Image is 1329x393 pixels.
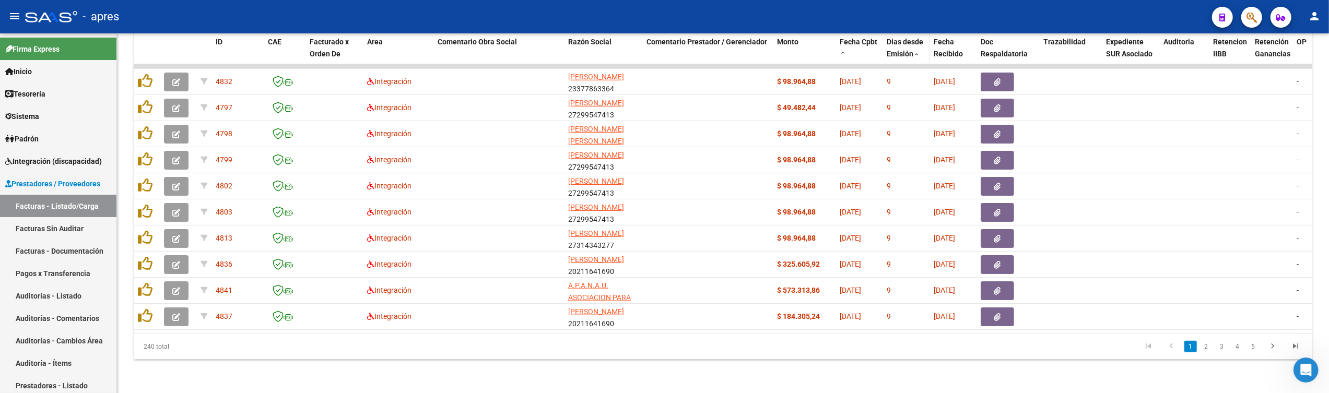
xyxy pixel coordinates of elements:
[5,88,45,100] span: Tesorería
[310,38,349,58] span: Facturado x Orden De
[568,73,624,81] span: [PERSON_NAME]
[367,286,411,294] span: Integración
[64,92,201,115] div: pero estoy viendo que no lo esta
[50,313,58,321] button: Adjuntar un archivo
[367,234,411,242] span: Integración
[887,260,891,268] span: 9
[934,156,955,164] span: [DATE]
[887,103,891,112] span: 9
[433,31,564,77] datatable-header-cell: Comentario Obra Social
[887,129,891,138] span: 9
[1159,31,1209,77] datatable-header-cell: Auditoria
[1247,341,1260,352] a: 5
[367,77,411,86] span: Integración
[887,208,891,216] span: 9
[216,286,232,294] span: 4841
[1263,341,1283,352] a: go to next page
[1106,38,1152,58] span: Expediente SUR Asociado
[568,151,624,159] span: [PERSON_NAME]
[934,260,955,268] span: [DATE]
[216,77,232,86] span: 4832
[1297,77,1299,86] span: -
[568,125,624,145] span: [PERSON_NAME] [PERSON_NAME]
[1043,38,1086,46] span: Trazabilidad
[840,312,861,320] span: [DATE]
[564,31,642,77] datatable-header-cell: Razón Social
[1245,338,1261,355] li: page 5
[66,313,75,321] button: Start recording
[30,6,46,22] img: Profile image for Fin
[568,280,638,302] div: 30641029080
[934,208,955,216] span: [DATE]
[134,334,368,360] div: 240 total
[367,312,411,320] span: Integración
[568,149,638,171] div: 27299547413
[568,255,624,264] span: [PERSON_NAME]
[887,156,891,164] span: 9
[568,38,611,46] span: Razón Social
[934,312,955,320] span: [DATE]
[1231,341,1244,352] a: 4
[1184,341,1197,352] a: 1
[7,4,27,24] button: go back
[1138,341,1158,352] a: go to first page
[568,254,638,276] div: 20211641690
[840,260,861,268] span: [DATE]
[568,307,624,316] span: [PERSON_NAME]
[568,99,624,107] span: [PERSON_NAME]
[1216,341,1228,352] a: 3
[777,286,820,294] strong: $ 573.313,86
[777,260,820,268] strong: $ 325.605,92
[1297,208,1299,216] span: -
[438,38,517,46] span: Comentario Obra Social
[1297,156,1299,164] span: -
[568,228,638,249] div: 27314343277
[5,43,60,55] span: Firma Express
[367,103,411,112] span: Integración
[1198,338,1214,355] li: page 2
[883,31,930,77] datatable-header-cell: Días desde Emisión
[568,229,624,237] span: [PERSON_NAME]
[887,38,923,58] span: Días desde Emisión
[367,129,411,138] span: Integración
[840,286,861,294] span: [DATE]
[367,208,411,216] span: Integración
[840,38,877,46] span: Fecha Cpbt
[568,203,624,211] span: [PERSON_NAME]
[1297,182,1299,190] span: -
[1209,31,1251,77] datatable-header-cell: Retencion IIBB
[363,31,433,77] datatable-header-cell: Area
[1308,10,1321,22] mat-icon: person
[934,77,955,86] span: [DATE]
[163,4,183,24] button: Inicio
[264,31,305,77] datatable-header-cell: CAE
[216,260,232,268] span: 4836
[5,111,39,122] span: Sistema
[1163,38,1194,46] span: Auditoria
[934,234,955,242] span: [DATE]
[934,129,955,138] span: [DATE]
[1230,338,1245,355] li: page 4
[777,38,798,46] span: Monto
[777,77,816,86] strong: $ 98.964,88
[305,31,363,77] datatable-header-cell: Facturado x Orden De
[934,103,955,112] span: [DATE]
[840,156,861,164] span: [DATE]
[934,38,963,58] span: Fecha Recibido
[887,234,891,242] span: 9
[836,31,883,77] datatable-header-cell: Fecha Cpbt
[568,175,638,197] div: 27299547413
[1213,38,1247,58] span: Retencion IIBB
[72,99,192,109] div: pero estoy viendo que no lo esta
[1255,38,1290,58] span: Retención Ganancias
[51,10,63,18] h1: Fin
[1102,31,1159,77] datatable-header-cell: Expediente SUR Asociado
[38,288,201,320] div: o no es ahi donde tengo que chequear los envios?
[1286,341,1306,352] a: go to last page
[977,31,1039,77] datatable-header-cell: Doc Respaldatoria
[981,38,1028,58] span: Doc Respaldatoria
[934,286,955,294] span: [DATE]
[777,208,816,216] strong: $ 98.964,88
[887,286,891,294] span: 9
[1039,31,1102,77] datatable-header-cell: Trazabilidad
